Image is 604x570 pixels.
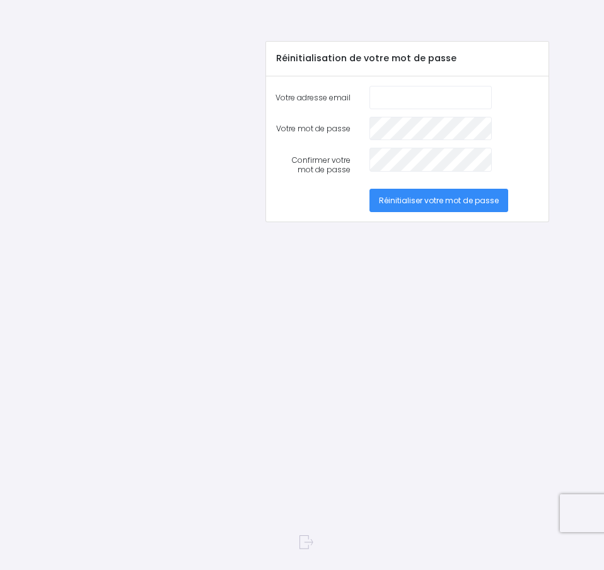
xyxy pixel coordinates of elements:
span: Réinitialiser votre mot de passe [379,195,499,206]
label: Confirmer votre mot de passe [266,148,360,181]
label: Votre mot de passe [266,117,360,140]
div: Réinitialisation de votre mot de passe [266,42,549,76]
label: Votre adresse email [266,86,360,109]
button: Réinitialiser votre mot de passe [369,189,508,212]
